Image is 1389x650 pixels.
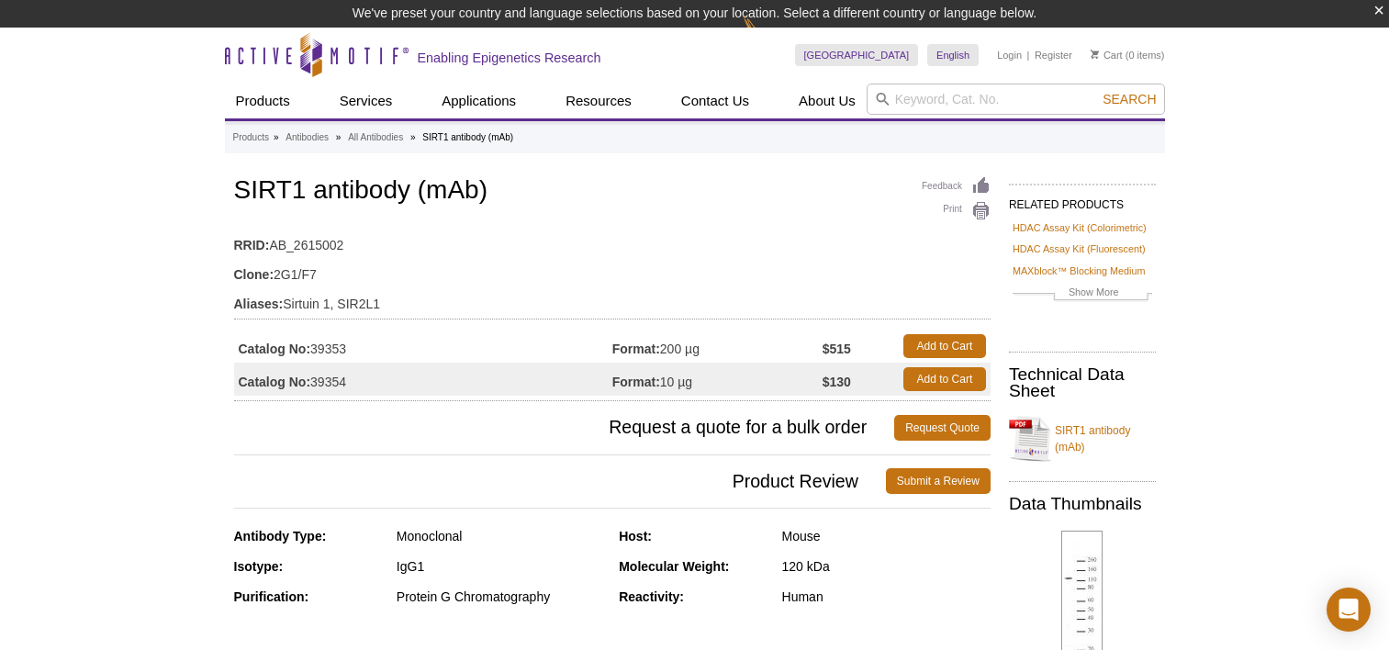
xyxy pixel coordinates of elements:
[795,44,919,66] a: [GEOGRAPHIC_DATA]
[234,266,274,283] strong: Clone:
[329,84,404,118] a: Services
[422,132,513,142] li: SIRT1 antibody (mAb)
[410,132,416,142] li: »
[1103,92,1156,106] span: Search
[239,374,311,390] strong: Catalog No:
[233,129,269,146] a: Products
[788,84,867,118] a: About Us
[1091,44,1165,66] li: (0 items)
[612,341,660,357] strong: Format:
[397,588,605,605] div: Protein G Chromatography
[612,374,660,390] strong: Format:
[922,201,991,221] a: Print
[234,559,284,574] strong: Isotype:
[1327,588,1371,632] div: Open Intercom Messenger
[1091,49,1123,62] a: Cart
[397,528,605,544] div: Monoclonal
[1009,411,1156,466] a: SIRT1 antibody (mAb)
[225,84,301,118] a: Products
[554,84,643,118] a: Resources
[1013,219,1147,236] a: HDAC Assay Kit (Colorimetric)
[782,558,991,575] div: 120 kDa
[234,255,991,285] td: 2G1/F7
[234,589,309,604] strong: Purification:
[886,468,991,494] a: Submit a Review
[1009,366,1156,399] h2: Technical Data Sheet
[1009,496,1156,512] h2: Data Thumbnails
[823,374,851,390] strong: $130
[1013,284,1152,305] a: Show More
[670,84,760,118] a: Contact Us
[867,84,1165,115] input: Keyword, Cat. No.
[234,296,284,312] strong: Aliases:
[1027,44,1030,66] li: |
[431,84,527,118] a: Applications
[619,559,729,574] strong: Molecular Weight:
[903,367,986,391] a: Add to Cart
[612,363,823,396] td: 10 µg
[1009,184,1156,217] h2: RELATED PRODUCTS
[922,176,991,196] a: Feedback
[397,558,605,575] div: IgG1
[619,589,684,604] strong: Reactivity:
[239,341,311,357] strong: Catalog No:
[1091,50,1099,59] img: Your Cart
[743,14,791,57] img: Change Here
[1035,49,1072,62] a: Register
[1097,91,1161,107] button: Search
[619,529,652,544] strong: Host:
[234,468,886,494] span: Product Review
[234,415,895,441] span: Request a quote for a bulk order
[1013,241,1146,257] a: HDAC Assay Kit (Fluorescent)
[903,334,986,358] a: Add to Cart
[612,330,823,363] td: 200 µg
[234,285,991,314] td: Sirtuin 1, SIR2L1
[782,588,991,605] div: Human
[927,44,979,66] a: English
[894,415,991,441] a: Request Quote
[336,132,342,142] li: »
[823,341,851,357] strong: $515
[348,129,403,146] a: All Antibodies
[997,49,1022,62] a: Login
[782,528,991,544] div: Mouse
[234,330,612,363] td: 39353
[418,50,601,66] h2: Enabling Epigenetics Research
[234,529,327,544] strong: Antibody Type:
[1013,263,1146,279] a: MAXblock™ Blocking Medium
[234,176,991,207] h1: SIRT1 antibody (mAb)
[274,132,279,142] li: »
[234,226,991,255] td: AB_2615002
[234,237,270,253] strong: RRID:
[234,363,612,396] td: 39354
[286,129,329,146] a: Antibodies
